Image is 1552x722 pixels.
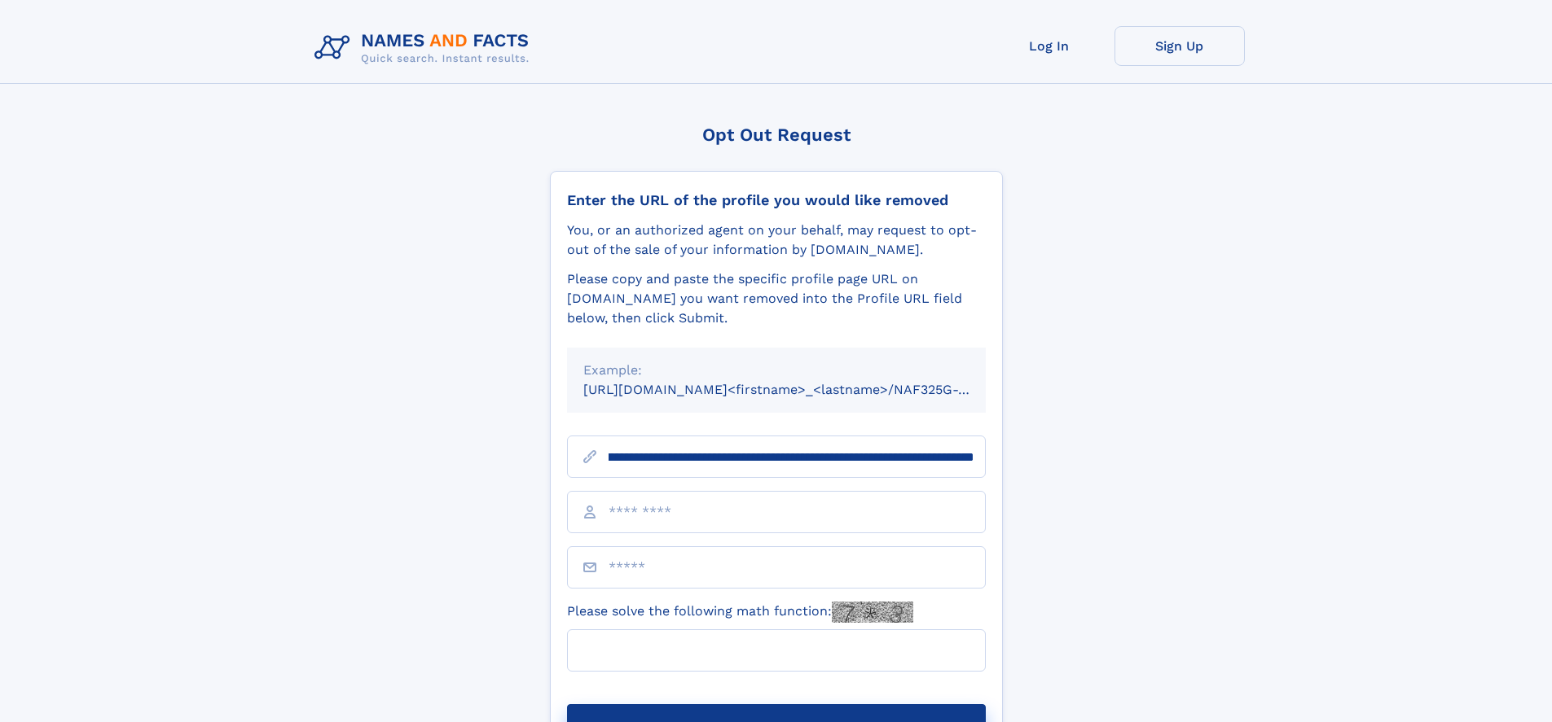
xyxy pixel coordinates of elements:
[583,361,969,380] div: Example:
[567,602,913,623] label: Please solve the following math function:
[550,125,1003,145] div: Opt Out Request
[583,382,1017,397] small: [URL][DOMAIN_NAME]<firstname>_<lastname>/NAF325G-xxxxxxxx
[984,26,1115,66] a: Log In
[1115,26,1245,66] a: Sign Up
[567,269,986,328] div: Please copy and paste the specific profile page URL on [DOMAIN_NAME] you want removed into the Pr...
[567,221,986,260] div: You, or an authorized agent on your behalf, may request to opt-out of the sale of your informatio...
[308,26,543,70] img: Logo Names and Facts
[567,191,986,209] div: Enter the URL of the profile you would like removed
